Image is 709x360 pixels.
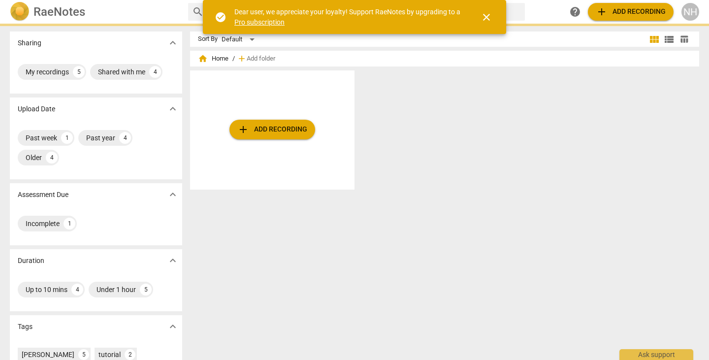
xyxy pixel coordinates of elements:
div: Past week [26,133,57,143]
div: Ask support [619,349,693,360]
button: NH [681,3,699,21]
p: Assessment Due [18,190,68,200]
span: Add recording [596,6,666,18]
div: 4 [71,284,83,295]
div: Incomplete [26,219,60,229]
span: expand_more [167,255,179,266]
div: Past year [86,133,115,143]
h2: RaeNotes [33,5,85,19]
span: Add recording [237,124,307,135]
div: 5 [73,66,85,78]
span: view_module [648,33,660,45]
button: Tile view [647,32,662,47]
div: 2 [125,349,135,360]
a: LogoRaeNotes [10,2,180,22]
button: Show more [165,187,180,202]
div: 1 [64,218,75,229]
div: My recordings [26,67,69,77]
div: Shared with me [98,67,145,77]
span: / [232,55,235,63]
span: Home [198,54,228,64]
div: 4 [46,152,58,164]
span: help [569,6,581,18]
div: 4 [149,66,161,78]
p: Sharing [18,38,41,48]
button: Show more [165,35,180,50]
span: expand_more [167,321,179,332]
img: Logo [10,2,30,22]
span: expand_more [167,37,179,49]
span: check_circle [215,11,226,23]
div: Older [26,153,42,163]
span: add [596,6,608,18]
span: expand_more [167,189,179,200]
span: Add folder [247,55,275,63]
div: Dear user, we appreciate your loyalty! Support RaeNotes by upgrading to a [234,7,463,27]
span: view_list [663,33,675,45]
button: Show more [165,101,180,116]
button: Show more [165,319,180,334]
div: Sort By [198,35,218,43]
button: Show more [165,253,180,268]
span: search [192,6,204,18]
button: Table view [677,32,691,47]
div: Default [222,32,258,47]
span: add [237,54,247,64]
div: [PERSON_NAME] [22,350,74,360]
div: 5 [140,284,152,295]
div: Under 1 hour [97,285,136,295]
p: Tags [18,322,32,332]
div: Up to 10 mins [26,285,67,295]
div: 4 [119,132,131,144]
a: Pro subscription [234,18,285,26]
button: List view [662,32,677,47]
span: expand_more [167,103,179,115]
div: 5 [78,349,89,360]
span: add [237,124,249,135]
button: Upload [229,120,315,139]
p: Duration [18,256,44,266]
button: Close [475,5,498,29]
div: tutorial [98,350,121,360]
span: table_chart [679,34,689,44]
div: 1 [61,132,73,144]
span: home [198,54,208,64]
p: Upload Date [18,104,55,114]
button: Upload [588,3,674,21]
a: Help [566,3,584,21]
span: close [481,11,492,23]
